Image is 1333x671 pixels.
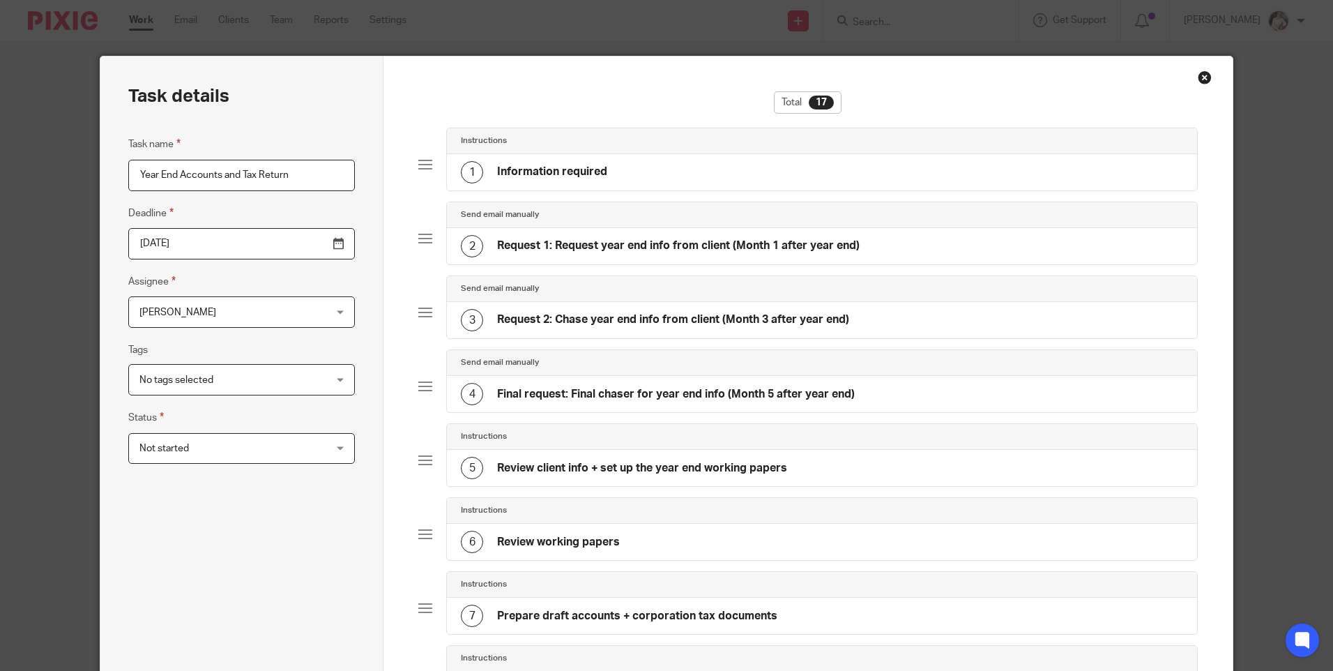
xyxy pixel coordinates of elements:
[461,235,483,257] div: 2
[461,653,507,664] h4: Instructions
[461,135,507,146] h4: Instructions
[461,431,507,442] h4: Instructions
[461,309,483,331] div: 3
[461,605,483,627] div: 7
[128,160,355,191] input: Task name
[497,461,787,476] h4: Review client info + set up the year end working papers
[461,383,483,405] div: 4
[461,505,507,516] h4: Instructions
[461,283,539,294] h4: Send email manually
[497,312,849,327] h4: Request 2: Chase year end info from client (Month 3 after year end)
[1198,70,1212,84] div: Close this dialog window
[128,228,355,259] input: Pick a date
[497,165,607,179] h4: Information required
[461,579,507,590] h4: Instructions
[128,409,164,425] label: Status
[809,96,834,110] div: 17
[461,209,539,220] h4: Send email manually
[774,91,841,114] div: Total
[128,84,229,108] h2: Task details
[497,609,777,624] h4: Prepare draft accounts + corporation tax documents
[461,531,483,553] div: 6
[139,308,216,317] span: [PERSON_NAME]
[139,375,213,385] span: No tags selected
[128,273,176,289] label: Assignee
[139,444,189,453] span: Not started
[461,357,539,368] h4: Send email manually
[128,343,148,357] label: Tags
[497,535,620,550] h4: Review working papers
[497,239,860,253] h4: Request 1: Request year end info from client (Month 1 after year end)
[461,457,483,479] div: 5
[128,136,181,152] label: Task name
[497,387,855,402] h4: Final request: Final chaser for year end info (Month 5 after year end)
[461,161,483,183] div: 1
[128,205,174,221] label: Deadline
